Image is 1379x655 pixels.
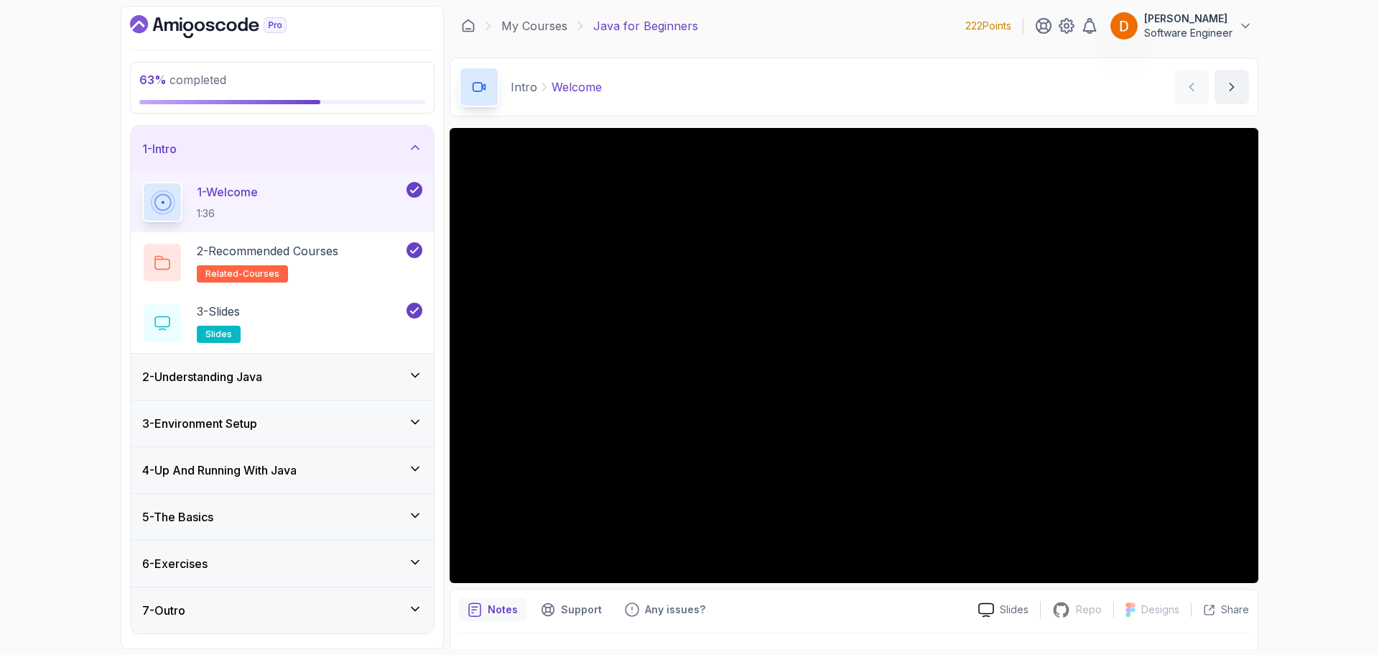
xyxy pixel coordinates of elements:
[142,415,257,432] h3: 3 - Environment Setup
[967,603,1040,618] a: Slides
[965,19,1011,33] p: 222 Points
[197,303,240,320] p: 3 - Slides
[197,242,338,260] p: 2 - Recommended Courses
[645,603,705,617] p: Any issues?
[142,140,177,157] h3: 1 - Intro
[552,78,602,96] p: Welcome
[197,206,258,221] p: 1:36
[450,128,1258,583] iframe: 1 - Hi
[142,242,422,283] button: 2-Recommended Coursesrelated-courses
[130,15,320,38] a: Dashboard
[1215,70,1249,104] button: next content
[139,73,167,87] span: 63 %
[131,494,434,540] button: 5-The Basics
[1110,12,1138,40] img: user profile image
[1174,70,1209,104] button: previous content
[197,183,258,201] p: 1 - Welcome
[131,354,434,400] button: 2-Understanding Java
[131,126,434,172] button: 1-Intro
[142,602,185,619] h3: 7 - Outro
[1144,12,1232,26] p: [PERSON_NAME]
[1076,603,1102,617] p: Repo
[461,19,475,33] a: Dashboard
[142,462,297,479] h3: 4 - Up And Running With Java
[1000,603,1029,617] p: Slides
[532,598,610,621] button: Support button
[1221,603,1249,617] p: Share
[616,598,714,621] button: Feedback button
[1144,26,1232,40] p: Software Engineer
[131,541,434,587] button: 6-Exercises
[205,329,232,340] span: slides
[142,508,213,526] h3: 5 - The Basics
[142,555,208,572] h3: 6 - Exercises
[139,73,226,87] span: completed
[1110,12,1253,40] button: user profile image[PERSON_NAME]Software Engineer
[142,368,262,385] h3: 2 - Understanding Java
[459,598,526,621] button: notes button
[501,17,567,35] a: My Courses
[593,17,698,35] p: Java for Beginners
[488,603,518,617] p: Notes
[561,603,602,617] p: Support
[1141,603,1179,617] p: Designs
[142,182,422,222] button: 1-Welcome1:36
[511,78,537,96] p: Intro
[131,400,434,446] button: 3-Environment Setup
[142,303,422,343] button: 3-Slidesslides
[205,268,279,280] span: related-courses
[131,447,434,493] button: 4-Up And Running With Java
[131,587,434,633] button: 7-Outro
[1191,603,1249,617] button: Share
